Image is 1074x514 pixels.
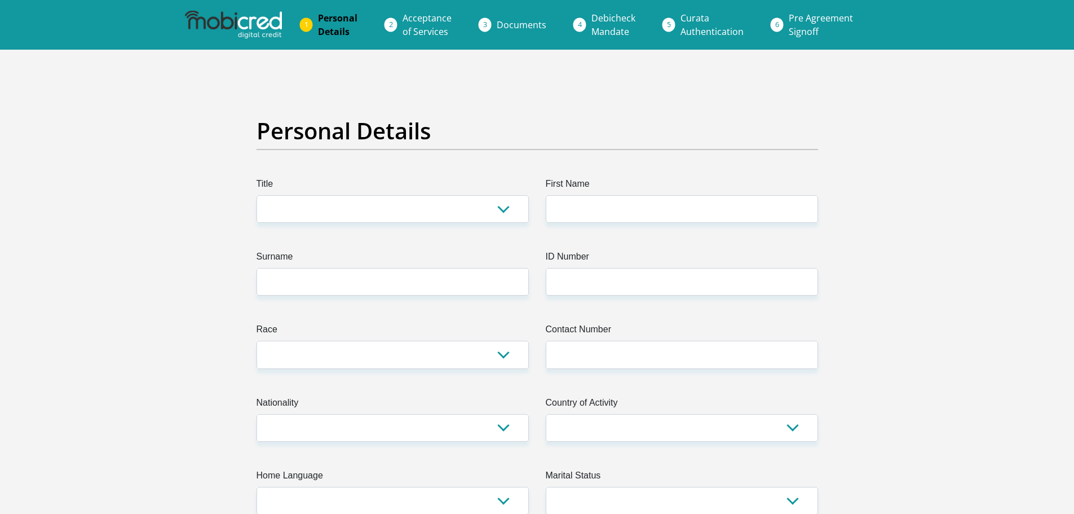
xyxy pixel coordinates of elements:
label: Nationality [257,396,529,414]
span: Pre Agreement Signoff [789,12,853,38]
a: Acceptanceof Services [394,7,461,43]
input: Contact Number [546,341,818,368]
img: mobicred logo [185,11,282,39]
label: Contact Number [546,323,818,341]
label: ID Number [546,250,818,268]
label: First Name [546,177,818,195]
label: Country of Activity [546,396,818,414]
label: Marital Status [546,469,818,487]
a: Documents [488,14,555,36]
label: Race [257,323,529,341]
span: Acceptance of Services [403,12,452,38]
label: Surname [257,250,529,268]
label: Home Language [257,469,529,487]
span: Curata Authentication [680,12,744,38]
input: First Name [546,195,818,223]
a: CurataAuthentication [671,7,753,43]
span: Documents [497,19,546,31]
input: Surname [257,268,529,296]
input: ID Number [546,268,818,296]
h2: Personal Details [257,117,818,144]
label: Title [257,177,529,195]
a: Pre AgreementSignoff [780,7,862,43]
span: Debicheck Mandate [591,12,635,38]
a: PersonalDetails [309,7,366,43]
a: DebicheckMandate [582,7,644,43]
span: Personal Details [318,12,357,38]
